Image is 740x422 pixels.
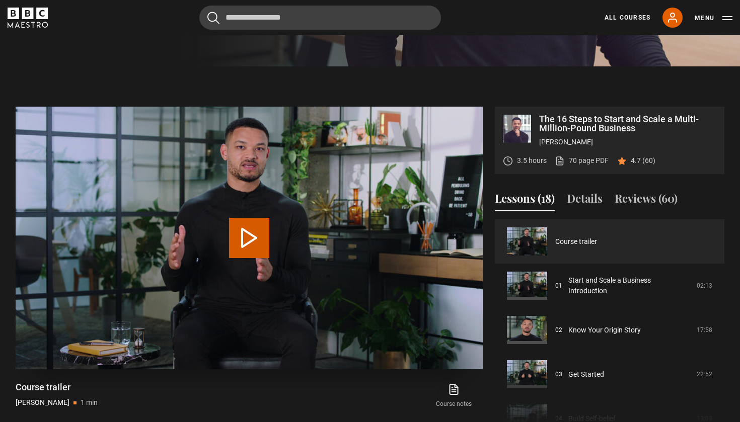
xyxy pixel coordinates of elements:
a: Course notes [425,381,483,410]
input: Search [199,6,441,30]
p: [PERSON_NAME] [16,397,69,408]
a: 70 page PDF [555,155,609,166]
h1: Course trailer [16,381,98,393]
p: [PERSON_NAME] [539,137,716,147]
button: Reviews (60) [615,190,678,211]
button: Lessons (18) [495,190,555,211]
button: Toggle navigation [695,13,732,23]
p: 3.5 hours [517,155,547,166]
button: Submit the search query [207,12,219,24]
svg: BBC Maestro [8,8,48,28]
button: Details [567,190,603,211]
a: All Courses [605,13,650,22]
a: Course trailer [555,236,597,247]
p: The 16 Steps to Start and Scale a Multi-Million-Pound Business [539,115,716,133]
button: Play Video [229,218,269,258]
p: 4.7 (60) [631,155,655,166]
a: Know Your Origin Story [568,325,641,335]
a: Start and Scale a Business Introduction [568,275,691,296]
a: Get Started [568,369,604,380]
p: 1 min [81,397,98,408]
video-js: Video Player [16,107,483,369]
